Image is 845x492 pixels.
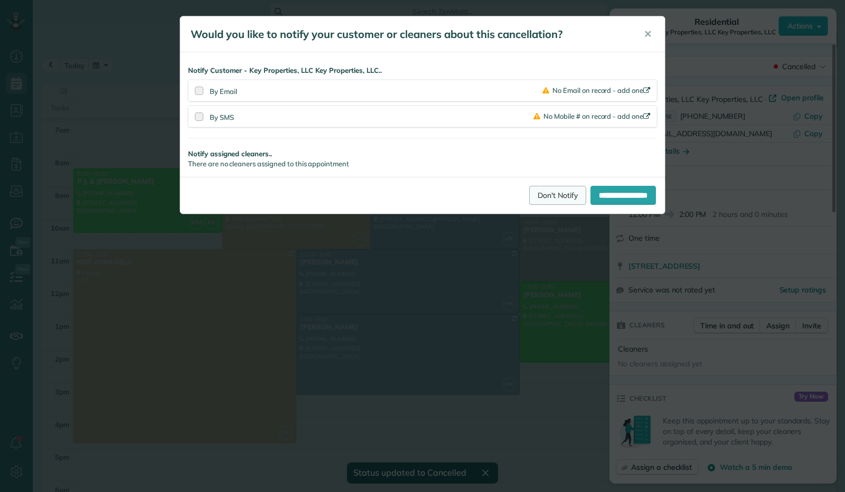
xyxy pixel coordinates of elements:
div: By SMS [210,110,533,122]
strong: Notify assigned cleaners.. [188,149,657,159]
div: By Email [210,87,542,97]
a: No Mobile # on record - add one [533,112,652,120]
a: Don't Notify [529,186,586,205]
a: No Email on record - add one [542,86,652,94]
span: ✕ [644,28,652,40]
span: There are no cleaners assigned to this appointment [188,159,349,168]
h5: Would you like to notify your customer or cleaners about this cancellation? [191,27,629,42]
strong: Notify Customer - Key Properties, LLC Key Properties, LLC.. [188,65,657,75]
